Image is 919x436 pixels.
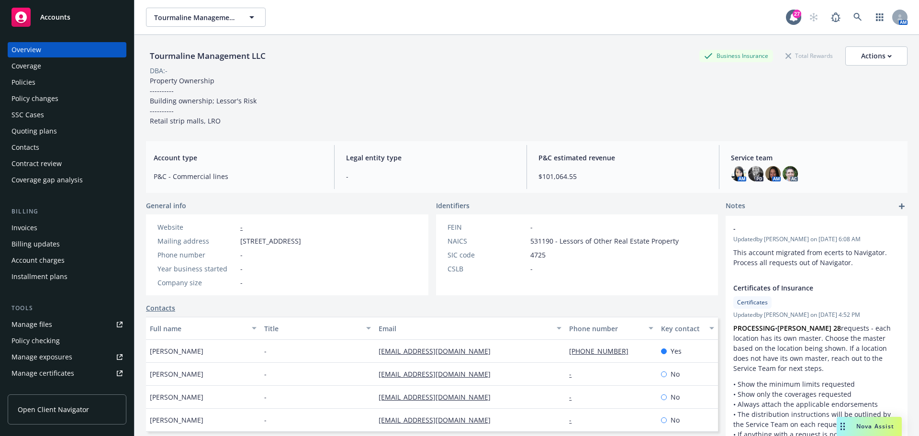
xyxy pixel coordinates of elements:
[783,166,798,181] img: photo
[8,303,126,313] div: Tools
[240,236,301,246] span: [STREET_ADDRESS]
[8,4,126,31] a: Accounts
[699,50,773,62] div: Business Insurance
[264,415,267,425] span: -
[11,75,35,90] div: Policies
[150,324,246,334] div: Full name
[845,46,908,66] button: Actions
[146,201,186,211] span: General info
[150,392,203,402] span: [PERSON_NAME]
[448,236,527,246] div: NAICS
[733,323,900,373] p: • requests - each location has its own master. Choose the master based on the location being show...
[11,220,37,235] div: Invoices
[765,166,781,181] img: photo
[733,311,900,319] span: Updated by [PERSON_NAME] on [DATE] 4:52 PM
[826,8,845,27] a: Report a Bug
[346,153,515,163] span: Legal entity type
[146,303,175,313] a: Contacts
[264,346,267,356] span: -
[240,278,243,288] span: -
[40,13,70,21] span: Accounts
[781,50,838,62] div: Total Rewards
[8,75,126,90] a: Policies
[154,153,323,163] span: Account type
[8,207,126,216] div: Billing
[18,404,89,414] span: Open Client Navigator
[436,201,470,211] span: Identifiers
[157,250,236,260] div: Phone number
[733,248,889,267] span: This account migrated from ecerts to Navigator. Process all requests out of Navigator.
[157,264,236,274] div: Year business started
[777,324,841,333] strong: [PERSON_NAME] 28
[748,166,763,181] img: photo
[146,8,266,27] button: Tourmaline Management LLC
[11,269,67,284] div: Installment plans
[379,392,498,402] a: [EMAIL_ADDRESS][DOMAIN_NAME]
[671,369,680,379] span: No
[737,298,768,307] span: Certificates
[8,349,126,365] a: Manage exposures
[8,317,126,332] a: Manage files
[150,415,203,425] span: [PERSON_NAME]
[448,222,527,232] div: FEIN
[154,12,237,22] span: Tourmaline Management LLC
[861,47,892,65] div: Actions
[733,324,775,333] strong: PROCESSING
[8,220,126,235] a: Invoices
[11,382,60,397] div: Manage claims
[856,422,894,430] span: Nova Assist
[11,172,83,188] div: Coverage gap analysis
[157,222,236,232] div: Website
[726,216,908,275] div: -Updatedby [PERSON_NAME] on [DATE] 6:08 AMThis account migrated from ecerts to Navigator. Process...
[146,50,269,62] div: Tourmaline Management LLC
[8,140,126,155] a: Contacts
[8,269,126,284] a: Installment plans
[671,346,682,356] span: Yes
[569,369,579,379] a: -
[565,317,657,340] button: Phone number
[569,324,642,334] div: Phone number
[379,347,498,356] a: [EMAIL_ADDRESS][DOMAIN_NAME]
[848,8,867,27] a: Search
[11,140,39,155] div: Contacts
[11,349,72,365] div: Manage exposures
[804,8,823,27] a: Start snowing
[8,253,126,268] a: Account charges
[150,369,203,379] span: [PERSON_NAME]
[837,417,902,436] button: Nova Assist
[733,283,875,293] span: Certificates of Insurance
[240,264,243,274] span: -
[896,201,908,212] a: add
[671,415,680,425] span: No
[8,236,126,252] a: Billing updates
[731,153,900,163] span: Service team
[150,346,203,356] span: [PERSON_NAME]
[146,317,260,340] button: Full name
[264,369,267,379] span: -
[657,317,718,340] button: Key contact
[375,317,565,340] button: Email
[8,172,126,188] a: Coverage gap analysis
[530,222,533,232] span: -
[8,333,126,348] a: Policy checking
[8,382,126,397] a: Manage claims
[8,156,126,171] a: Contract review
[870,8,889,27] a: Switch app
[150,66,168,76] div: DBA: -
[8,91,126,106] a: Policy changes
[8,42,126,57] a: Overview
[448,264,527,274] div: CSLB
[11,253,65,268] div: Account charges
[793,10,801,18] div: 27
[11,58,41,74] div: Coverage
[264,324,360,334] div: Title
[538,153,707,163] span: P&C estimated revenue
[11,236,60,252] div: Billing updates
[379,415,498,425] a: [EMAIL_ADDRESS][DOMAIN_NAME]
[8,107,126,123] a: SSC Cases
[379,324,551,334] div: Email
[240,223,243,232] a: -
[379,369,498,379] a: [EMAIL_ADDRESS][DOMAIN_NAME]
[11,156,62,171] div: Contract review
[661,324,704,334] div: Key contact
